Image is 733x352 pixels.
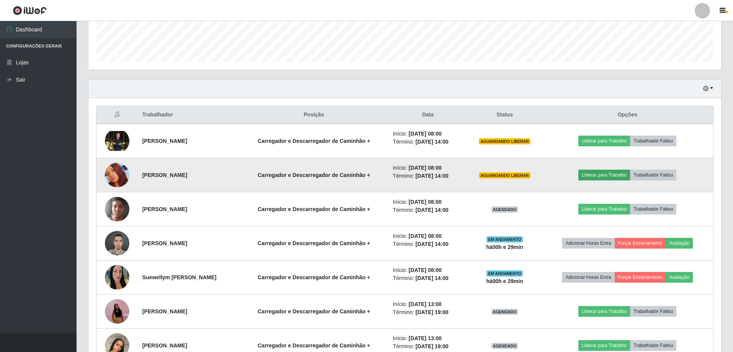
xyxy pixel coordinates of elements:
strong: Carregador e Descarregador de Caminhão + [258,138,370,144]
th: Trabalhador [138,106,240,124]
li: Início: [393,300,463,308]
time: [DATE] 14:00 [415,207,448,213]
li: Término: [393,206,463,214]
img: CoreUI Logo [13,6,47,15]
strong: Carregador e Descarregador de Caminhão + [258,172,370,178]
button: Liberar para Trabalho [578,340,630,351]
li: Término: [393,172,463,180]
strong: Suewellym [PERSON_NAME] [142,274,217,280]
button: Adicionar Horas Extra [562,272,614,283]
img: 1750982102846.jpeg [105,131,129,151]
strong: [PERSON_NAME] [142,342,187,349]
strong: [PERSON_NAME] [142,308,187,314]
button: Liberar para Trabalho [578,204,630,214]
strong: Carregador e Descarregador de Caminhão + [258,240,370,246]
li: Término: [393,240,463,248]
strong: Carregador e Descarregador de Caminhão + [258,342,370,349]
span: AGUARDANDO LIBERAR [479,172,531,178]
button: Trabalhador Faltou [630,204,676,214]
li: Início: [393,334,463,342]
strong: [PERSON_NAME] [142,138,187,144]
li: Término: [393,138,463,146]
li: Término: [393,274,463,282]
strong: há 00 h e 29 min [486,278,523,284]
li: Término: [393,342,463,350]
span: AGENDADO [491,309,518,315]
time: [DATE] 14:00 [415,173,448,179]
time: [DATE] 14:00 [415,139,448,145]
time: [DATE] 08:00 [409,233,442,239]
button: Trabalhador Faltou [630,306,676,317]
time: [DATE] 08:00 [409,267,442,273]
img: 1751727772715.jpeg [105,285,129,338]
time: [DATE] 14:00 [415,275,448,281]
li: Início: [393,198,463,206]
th: Posição [240,106,388,124]
button: Liberar para Trabalho [578,306,630,317]
strong: [PERSON_NAME] [142,172,187,178]
time: [DATE] 08:00 [409,199,442,205]
strong: [PERSON_NAME] [142,240,187,246]
img: 1757951342814.jpeg [105,227,129,259]
img: 1758284342743.jpeg [105,255,129,299]
time: [DATE] 13:00 [409,335,442,341]
time: [DATE] 14:00 [415,241,448,247]
strong: Carregador e Descarregador de Caminhão + [258,206,370,212]
span: EM ANDAMENTO [486,270,523,277]
li: Início: [393,164,463,172]
span: EM ANDAMENTO [486,236,523,242]
time: [DATE] 08:00 [409,165,442,171]
th: Data [388,106,467,124]
button: Liberar para Trabalho [578,136,630,146]
button: Forçar Encerramento [615,272,666,283]
time: [DATE] 13:00 [409,301,442,307]
button: Avaliação [666,272,693,283]
th: Opções [542,106,713,124]
button: Liberar para Trabalho [578,170,630,180]
li: Início: [393,232,463,240]
li: Término: [393,308,463,316]
strong: Carregador e Descarregador de Caminhão + [258,274,370,280]
button: Forçar Encerramento [615,238,666,249]
time: [DATE] 19:00 [415,343,448,349]
img: 1758031618241.jpeg [105,193,129,225]
img: 1756600974118.jpeg [105,163,129,187]
strong: há 00 h e 29 min [486,244,523,250]
button: Trabalhador Faltou [630,340,676,351]
time: [DATE] 08:00 [409,131,442,137]
span: AGENDADO [491,206,518,213]
li: Início: [393,266,463,274]
time: [DATE] 19:00 [415,309,448,315]
button: Adicionar Horas Extra [562,238,614,249]
button: Trabalhador Faltou [630,170,676,180]
span: AGUARDANDO LIBERAR [479,138,531,144]
span: AGENDADO [491,343,518,349]
strong: Carregador e Descarregador de Caminhão + [258,308,370,314]
strong: [PERSON_NAME] [142,206,187,212]
button: Trabalhador Faltou [630,136,676,146]
button: Avaliação [666,238,693,249]
th: Status [467,106,542,124]
li: Início: [393,130,463,138]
